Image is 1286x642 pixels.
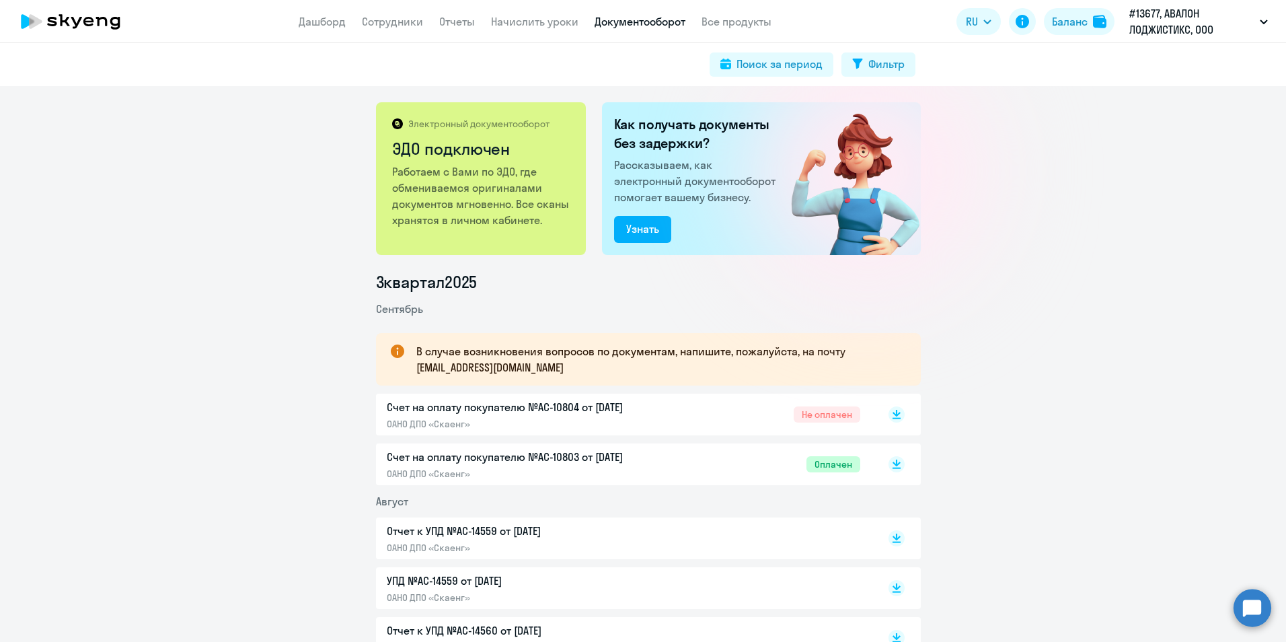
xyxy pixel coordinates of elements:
p: УПД №AC-14559 от [DATE] [387,573,669,589]
h2: ЭДО подключен [392,138,572,159]
p: Электронный документооборот [408,118,550,130]
button: Фильтр [841,52,915,77]
button: Балансbalance [1044,8,1114,35]
p: ОАНО ДПО «Скаенг» [387,468,669,480]
div: Фильтр [868,56,905,72]
a: Документооборот [595,15,685,28]
a: Дашборд [299,15,346,28]
p: ОАНО ДПО «Скаенг» [387,592,669,604]
a: Сотрудники [362,15,423,28]
div: Узнать [626,221,659,237]
span: RU [966,13,978,30]
p: #13677, АВАЛОН ЛОДЖИСТИКС, ООО [1129,5,1254,38]
a: Начислить уроки [491,15,578,28]
img: balance [1093,15,1106,28]
a: Отчет к УПД №AC-14559 от [DATE]ОАНО ДПО «Скаенг» [387,523,860,554]
a: Счет на оплату покупателю №AC-10803 от [DATE]ОАНО ДПО «Скаенг»Оплачен [387,449,860,480]
span: Не оплачен [794,406,860,423]
a: УПД №AC-14559 от [DATE]ОАНО ДПО «Скаенг» [387,573,860,604]
p: ОАНО ДПО «Скаенг» [387,418,669,430]
li: 3 квартал 2025 [376,271,921,293]
button: #13677, АВАЛОН ЛОДЖИСТИКС, ООО [1123,5,1275,38]
button: Поиск за период [710,52,833,77]
p: Отчет к УПД №AC-14559 от [DATE] [387,523,669,539]
button: RU [956,8,1001,35]
button: Узнать [614,216,671,243]
p: Счет на оплату покупателю №AC-10803 от [DATE] [387,449,669,465]
h2: Как получать документы без задержки? [614,115,781,153]
span: Сентябрь [376,302,423,316]
p: В случае возникновения вопросов по документам, напишите, пожалуйста, на почту [EMAIL_ADDRESS][DOM... [416,343,897,376]
p: Счет на оплату покупателю №AC-10804 от [DATE] [387,399,669,415]
p: Отчет к УПД №AC-14560 от [DATE] [387,622,669,639]
p: ОАНО ДПО «Скаенг» [387,542,669,554]
img: connected [769,102,921,255]
a: Счет на оплату покупателю №AC-10804 от [DATE]ОАНО ДПО «Скаенг»Не оплачен [387,399,860,430]
a: Отчеты [439,15,475,28]
span: Август [376,495,408,508]
span: Оплачен [806,456,860,472]
div: Поиск за период [736,56,823,72]
a: Все продукты [702,15,771,28]
p: Рассказываем, как электронный документооборот помогает вашему бизнесу. [614,157,781,205]
div: Баланс [1052,13,1088,30]
p: Работаем с Вами по ЭДО, где обмениваемся оригиналами документов мгновенно. Все сканы хранятся в л... [392,164,572,228]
